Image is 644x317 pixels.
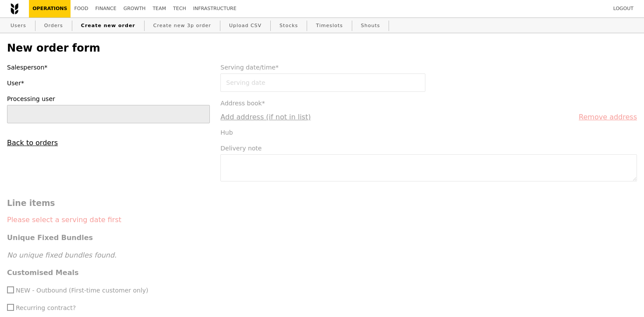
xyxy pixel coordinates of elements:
a: Create new 3p order [150,18,215,34]
label: Processing user [7,94,210,103]
label: Salesperson* [7,63,210,72]
a: Upload CSV [226,18,265,34]
a: Users [7,18,30,34]
h2: New order form [7,42,637,54]
img: Grain logo [11,3,18,14]
a: Timeslots [312,18,346,34]
label: User* [7,79,210,87]
a: Stocks [276,18,301,34]
a: Create new order [78,18,139,34]
a: Shouts [357,18,384,34]
a: Orders [41,18,67,34]
a: Back to orders [7,139,58,147]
